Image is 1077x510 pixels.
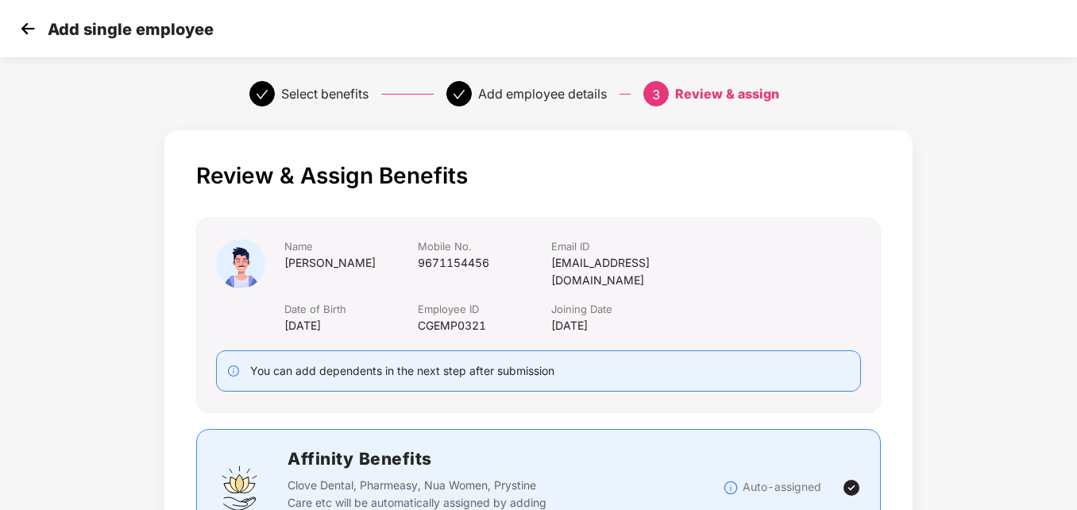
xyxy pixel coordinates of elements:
span: info-circle [228,365,239,377]
span: 3 [652,87,660,102]
div: [EMAIL_ADDRESS][DOMAIN_NAME] [551,254,729,289]
div: [DATE] [284,317,418,334]
div: Mobile No. [418,239,551,254]
img: svg+xml;base64,PHN2ZyBpZD0iSW5mb18tXzMyeDMyIiBkYXRhLW5hbWU9IkluZm8gLSAzMngzMiIgeG1sbnM9Imh0dHA6Ly... [723,480,739,496]
img: icon [216,239,265,288]
div: Joining Date [551,302,729,317]
span: You can add dependents in the next step after submission [250,364,554,377]
div: [PERSON_NAME] [284,254,418,272]
div: CGEMP0321 [418,317,551,334]
div: Date of Birth [284,302,418,317]
img: svg+xml;base64,PHN2ZyBpZD0iVGljay0yNHgyNCIgeG1sbnM9Imh0dHA6Ly93d3cudzMub3JnLzIwMDAvc3ZnIiB3aWR0aD... [842,478,861,497]
h2: Affinity Benefits [288,446,723,472]
div: [DATE] [551,317,729,334]
div: Select benefits [281,81,369,106]
p: Review & Assign Benefits [196,162,881,189]
div: Name [284,239,418,254]
div: Email ID [551,239,729,254]
span: check [453,88,465,101]
span: check [256,88,268,101]
div: Add employee details [478,81,607,106]
p: Auto-assigned [743,478,821,496]
div: 9671154456 [418,254,551,272]
p: Add single employee [48,20,214,39]
div: Review & assign [675,81,779,106]
img: svg+xml;base64,PHN2ZyB4bWxucz0iaHR0cDovL3d3dy53My5vcmcvMjAwMC9zdmciIHdpZHRoPSIzMCIgaGVpZ2h0PSIzMC... [16,17,40,41]
div: Employee ID [418,302,551,317]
